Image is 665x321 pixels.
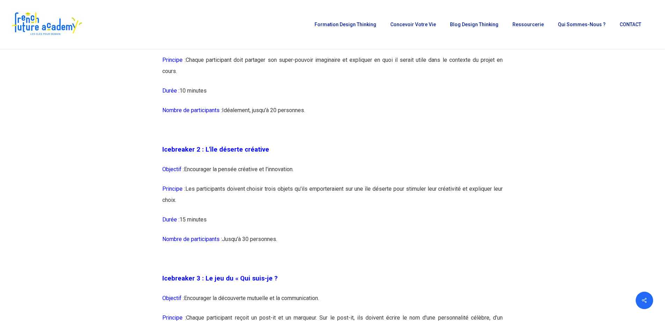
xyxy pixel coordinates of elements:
font: 15 minutes [179,216,207,223]
a: CONTACT [616,22,645,27]
font: Ressourcerie [512,22,544,27]
font: Principe : [162,185,185,192]
font: 10 minutes [179,87,207,94]
font: Principe : [162,57,186,63]
font: Icebreaker 3 : Le jeu du « Qui suis-je ? [162,275,278,282]
font: Concevoir votre vie [390,22,436,27]
font: Objectif : [162,166,184,173]
img: Académie Française du Futur [10,10,83,38]
font: Qui sommes-nous ? [558,22,606,27]
a: Concevoir votre vie [387,22,439,27]
font: Idéalement, jusqu'à 20 personnes. [222,107,305,114]
font: Formation Design Thinking [315,22,376,27]
font: Encourager la pensée créative et l'innovation. [184,166,294,173]
font: Les participants doivent choisir trois objets qu'ils emporteraient sur une île déserte pour stimu... [162,185,503,203]
a: Formation Design Thinking [311,22,380,27]
font: Jusqu'à 30 personnes. [222,236,277,242]
a: Qui sommes-nous ? [554,22,609,27]
a: Ressourcerie [509,22,547,27]
font: Nombre de participants : [162,107,222,114]
font: Icebreaker 2 : L'île déserte créative [162,146,269,153]
font: Nombre de participants : [162,236,222,242]
font: Durée : [162,87,179,94]
font: Encourager la découverte mutuelle et la communication. [184,295,319,301]
font: Blog Design Thinking [450,22,498,27]
font: Chaque participant doit partager son super-pouvoir imaginaire et expliquer en quoi il serait util... [162,57,503,74]
font: Durée : [162,216,179,223]
font: CONTACT [620,22,641,27]
font: Objectif : [162,295,184,301]
font: Principe : [162,314,186,321]
a: Blog Design Thinking [446,22,502,27]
